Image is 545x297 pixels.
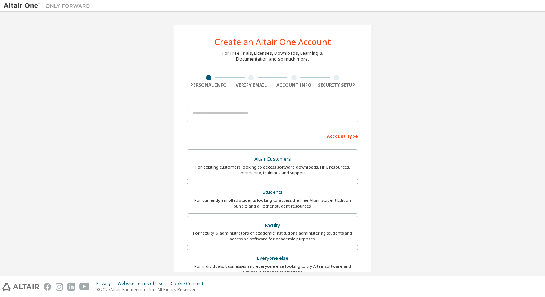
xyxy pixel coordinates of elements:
div: Students [192,187,353,197]
img: facebook.svg [44,283,51,291]
div: For currently enrolled students looking to access the free Altair Student Edition bundle and all ... [192,197,353,209]
div: Altair Customers [192,154,353,164]
div: Cookie Consent [170,281,208,287]
img: linkedin.svg [67,283,75,291]
div: For existing customers looking to access software downloads, HPC resources, community, trainings ... [192,164,353,176]
div: Account Type [187,130,358,141]
div: For faculty & administrators of academic institutions administering students and accessing softwa... [192,230,353,242]
p: © 2025 Altair Engineering, Inc. All Rights Reserved. [96,287,208,293]
div: Everyone else [192,253,353,263]
img: altair_logo.svg [2,283,39,291]
div: Create an Altair One Account [214,38,331,46]
img: instagram.svg [56,283,63,291]
div: Faculty [192,220,353,231]
div: Verify Email [230,82,273,88]
div: Privacy [96,281,118,287]
img: Altair One [4,2,94,9]
div: For individuals, businesses and everyone else looking to try Altair software and explore our prod... [192,263,353,275]
div: Personal Info [187,82,230,88]
div: Website Terms of Use [118,281,170,287]
img: youtube.svg [79,283,90,291]
div: For Free Trials, Licenses, Downloads, Learning & Documentation and so much more. [222,51,323,62]
div: Account Info [272,82,315,88]
div: Security Setup [315,82,358,88]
